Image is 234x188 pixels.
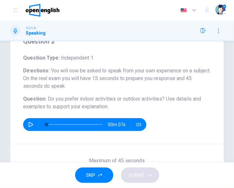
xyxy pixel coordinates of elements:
[23,95,211,110] h6: Question :
[10,5,21,15] button: open mobile menu
[86,171,96,179] span: SKIP
[89,157,145,165] h6: Maximum of 45 seconds
[26,30,46,36] h1: Speaking
[26,4,59,17] img: OpenEnglish logo
[180,8,188,13] img: en
[26,26,36,30] span: TOEFL®
[23,68,211,89] span: You will now be asked to speak from your own experience on a subject. On the real exam you will h...
[215,4,226,15] img: Profile picture
[75,168,113,183] button: SKIP
[23,54,211,62] h6: Question Type :
[23,36,211,46] h4: Question 2
[48,96,165,102] span: Do you prefer indoor activities or outdoor activities?
[23,67,211,90] h6: Directions :
[60,55,93,61] span: Independent 1
[108,118,131,131] span: 00m 07s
